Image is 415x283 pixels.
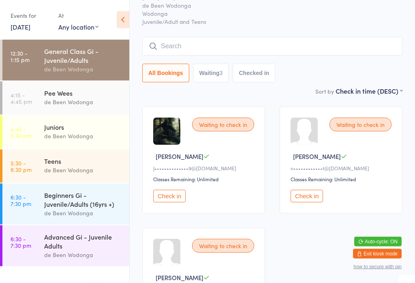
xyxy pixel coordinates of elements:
[156,152,203,161] span: [PERSON_NAME]
[44,191,122,208] div: Beginners Gi - Juvenile/Adults (16yrs +)
[2,40,129,81] a: 12:30 -1:15 pmGeneral Class Gi - Juvenile/Adultsde Been Wodonga
[233,64,275,83] button: Checked in
[44,97,122,107] div: de Been Wodonga
[336,87,402,96] div: Check in time (DESC)
[11,22,30,31] a: [DATE]
[2,81,129,115] a: 4:15 -4:45 pmPee Weesde Been Wodonga
[291,176,394,183] div: Classes Remaining: Unlimited
[44,165,122,175] div: de Been Wodonga
[142,18,402,26] span: Juvenile/Adult and Teens
[353,264,402,270] button: how to secure with pin
[329,118,391,132] div: Waiting to check in
[354,237,402,247] button: Auto-cycle: ON
[291,190,323,203] button: Check in
[44,250,122,259] div: de Been Wodonga
[2,225,129,266] a: 6:30 -7:30 pmAdvanced Gi - Juvenile Adultsde Been Wodonga
[44,157,122,165] div: Teens
[44,232,122,250] div: Advanced Gi - Juvenile Adults
[44,131,122,141] div: de Been Wodonga
[192,239,254,253] div: Waiting to check in
[142,2,390,10] span: de Been Wodonga
[156,274,203,282] span: [PERSON_NAME]
[142,37,402,56] input: Search
[44,88,122,97] div: Pee Wees
[11,194,31,207] time: 6:30 - 7:30 pm
[193,64,229,83] button: Waiting3
[2,184,129,225] a: 6:30 -7:30 pmBeginners Gi - Juvenile/Adults (16yrs +)de Been Wodonga
[153,176,257,183] div: Classes Remaining: Unlimited
[44,122,122,131] div: Juniors
[44,47,122,64] div: General Class Gi - Juvenile/Adults
[293,152,341,161] span: [PERSON_NAME]
[353,249,402,259] button: Exit kiosk mode
[44,208,122,218] div: de Been Wodonga
[2,116,129,149] a: 4:45 -5:30 pmJuniorsde Been Wodonga
[315,88,334,96] label: Sort by
[153,190,186,203] button: Check in
[291,165,394,172] div: n••••••••••••t@[DOMAIN_NAME]
[192,118,254,132] div: Waiting to check in
[11,160,32,173] time: 5:30 - 6:30 pm
[11,126,32,139] time: 4:45 - 5:30 pm
[11,50,30,63] time: 12:30 - 1:15 pm
[220,70,223,77] div: 3
[153,118,180,145] img: image1744015855.png
[44,64,122,74] div: de Been Wodonga
[11,236,31,249] time: 6:30 - 7:30 pm
[11,9,50,22] div: Events for
[153,165,257,172] div: J••••••••••••••9@[DOMAIN_NAME]
[58,9,98,22] div: At
[142,64,189,83] button: All Bookings
[2,150,129,183] a: 5:30 -6:30 pmTeensde Been Wodonga
[11,92,32,105] time: 4:15 - 4:45 pm
[142,10,390,18] span: Wodonga
[58,22,98,31] div: Any location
